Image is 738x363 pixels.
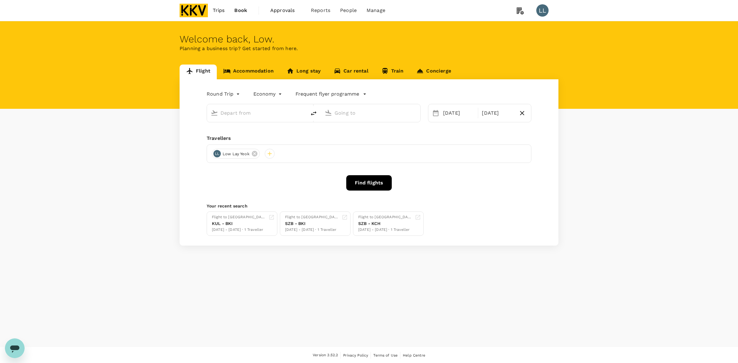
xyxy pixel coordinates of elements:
[212,214,266,220] div: Flight to [GEOGRAPHIC_DATA]
[358,220,412,227] div: SZB - KCH
[358,227,412,233] div: [DATE] - [DATE] · 1 Traveller
[213,150,221,157] div: LL
[270,7,301,14] span: Approvals
[343,353,368,357] span: Privacy Policy
[253,89,283,99] div: Economy
[296,90,367,98] button: Frequent flyer programme
[335,108,407,118] input: Going to
[306,106,321,121] button: delete
[207,135,531,142] div: Travellers
[180,4,208,17] img: KKV Supply Chain Sdn Bhd
[416,112,417,113] button: Open
[234,7,247,14] span: Book
[403,353,425,357] span: Help Centre
[217,65,280,79] a: Accommodation
[220,108,293,118] input: Depart from
[296,90,359,98] p: Frequent flyer programme
[180,45,558,52] p: Planning a business trip? Get started from here.
[375,65,410,79] a: Train
[311,7,330,14] span: Reports
[207,89,241,99] div: Round Trip
[410,65,457,79] a: Concierge
[358,214,412,220] div: Flight to [GEOGRAPHIC_DATA]
[340,7,357,14] span: People
[212,149,260,159] div: LLLow Lay Yeok
[479,107,515,119] div: [DATE]
[5,338,25,358] iframe: Button to launch messaging window
[285,220,339,227] div: SZB - BKI
[403,352,425,359] a: Help Centre
[212,227,266,233] div: [DATE] - [DATE] · 1 Traveller
[302,112,303,113] button: Open
[313,352,338,358] span: Version 3.52.2
[285,214,339,220] div: Flight to [GEOGRAPHIC_DATA]
[180,65,217,79] a: Flight
[343,352,368,359] a: Privacy Policy
[441,107,477,119] div: [DATE]
[207,203,531,209] p: Your recent search
[536,4,549,17] div: LL
[213,7,225,14] span: Trips
[373,353,398,357] span: Terms of Use
[285,227,339,233] div: [DATE] - [DATE] · 1 Traveller
[327,65,375,79] a: Car rental
[373,352,398,359] a: Terms of Use
[367,7,385,14] span: Manage
[180,34,558,45] div: Welcome back , Low .
[346,175,392,191] button: Find flights
[280,65,327,79] a: Long stay
[219,151,253,157] span: Low Lay Yeok
[212,220,266,227] div: KUL - BKI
